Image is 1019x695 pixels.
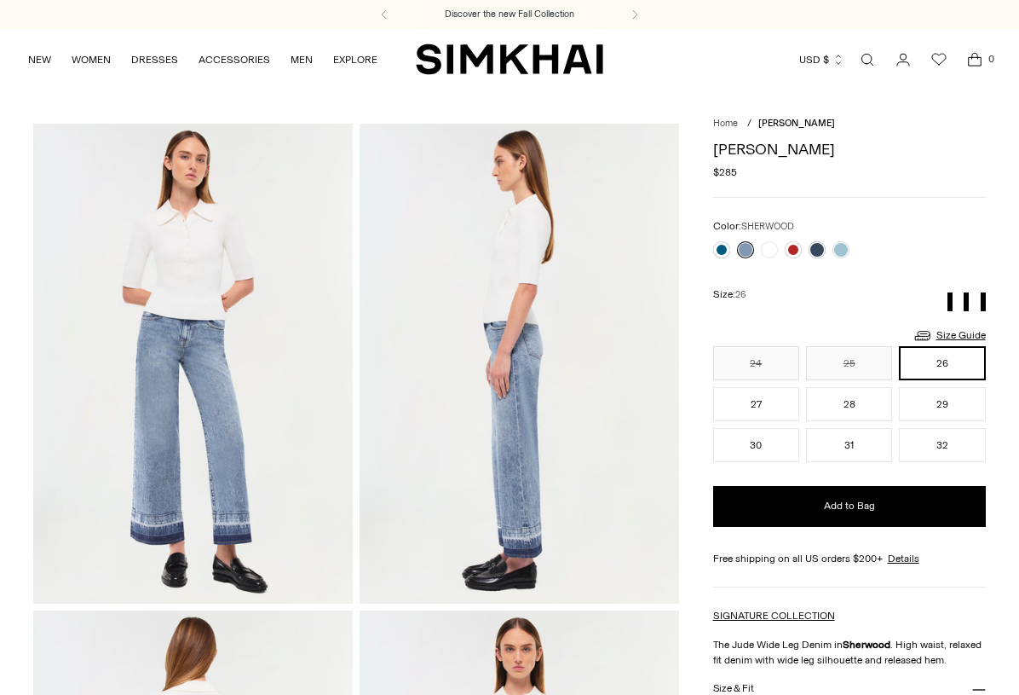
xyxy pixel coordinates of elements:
button: 25 [806,346,892,380]
a: SIGNATURE COLLECTION [713,610,835,622]
span: 0 [983,51,999,67]
div: Free shipping on all US orders $200+ [713,551,986,566]
a: Open cart modal [958,43,992,77]
a: Discover the new Fall Collection [445,8,574,21]
button: USD $ [799,41,844,78]
nav: breadcrumbs [713,117,986,131]
span: 26 [735,289,746,300]
button: 28 [806,387,892,421]
img: Jude Denim [360,124,679,603]
a: Go to the account page [886,43,920,77]
a: ACCESSORIES [199,41,270,78]
button: 27 [713,387,799,421]
a: Open search modal [850,43,884,77]
h3: Size & Fit [713,683,754,694]
a: Details [888,551,919,566]
button: 24 [713,346,799,380]
a: MEN [291,41,313,78]
button: 32 [899,428,985,462]
button: 31 [806,428,892,462]
a: Home [713,118,738,129]
span: SHERWOOD [741,221,794,232]
span: Add to Bag [824,499,875,513]
a: SIMKHAI [416,43,603,76]
a: WOMEN [72,41,111,78]
span: [PERSON_NAME] [758,118,835,129]
h1: [PERSON_NAME] [713,142,986,157]
button: 26 [899,346,985,380]
img: Jude Denim [33,124,353,603]
a: DRESSES [131,41,178,78]
button: 30 [713,428,799,462]
button: 29 [899,387,985,421]
label: Color: [713,218,794,235]
div: / [747,117,751,131]
label: Size: [713,287,746,303]
span: $285 [713,165,737,180]
button: Add to Bag [713,486,986,527]
a: Size Guide [912,325,986,346]
a: EXPLORE [333,41,377,78]
p: The Jude Wide Leg Denim in . High waist, relaxed fit denim with wide leg silhouette and released ... [713,637,986,668]
strong: Sherwood [843,639,890,651]
a: Wishlist [922,43,956,77]
a: NEW [28,41,51,78]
